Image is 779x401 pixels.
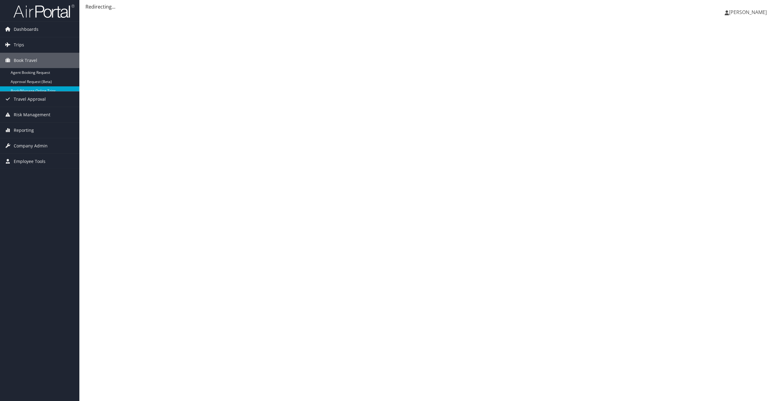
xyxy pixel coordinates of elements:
span: Reporting [14,123,34,138]
span: Company Admin [14,138,48,154]
div: Redirecting... [85,3,773,10]
span: Travel Approval [14,92,46,107]
span: Risk Management [14,107,50,122]
span: [PERSON_NAME] [729,9,767,16]
span: Book Travel [14,53,37,68]
span: Dashboards [14,22,38,37]
a: [PERSON_NAME] [725,3,773,21]
span: Employee Tools [14,154,45,169]
span: Trips [14,37,24,52]
img: airportal-logo.png [13,4,74,18]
